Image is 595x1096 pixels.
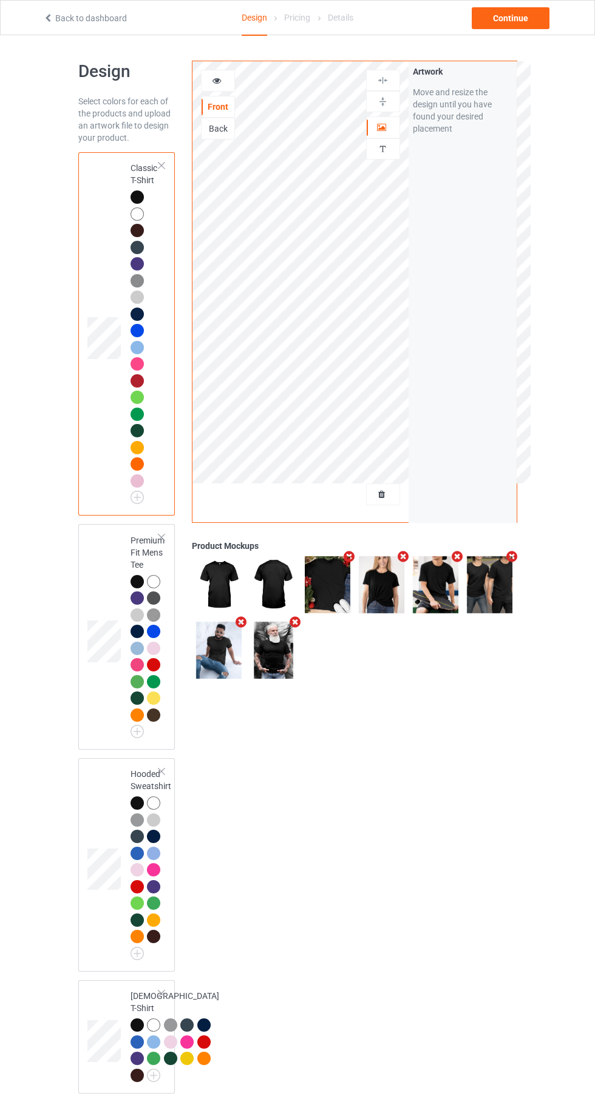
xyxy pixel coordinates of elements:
div: Artwork [413,66,512,78]
div: Classic T-Shirt [131,162,160,500]
img: svg%3E%0A [377,143,389,155]
div: Hooded Sweatshirt [131,768,171,956]
img: regular.jpg [467,556,512,613]
i: Remove mockup [450,550,465,563]
i: Remove mockup [287,616,302,628]
i: Remove mockup [396,550,411,563]
img: svg+xml;base64,PD94bWwgdmVyc2lvbj0iMS4wIiBlbmNvZGluZz0iVVRGLTgiPz4KPHN2ZyB3aWR0aD0iMjJweCIgaGVpZ2... [131,947,144,960]
img: regular.jpg [196,622,242,679]
div: Premium Fit Mens Tee [131,534,165,735]
div: [DEMOGRAPHIC_DATA] T-Shirt [78,980,175,1094]
div: Pricing [284,1,310,35]
img: regular.jpg [305,556,350,613]
img: regular.jpg [359,556,404,613]
i: Remove mockup [504,550,519,563]
div: Select colors for each of the products and upload an artwork file to design your product. [78,95,175,144]
img: svg%3E%0A [377,75,389,86]
i: Remove mockup [233,616,248,628]
img: regular.jpg [413,556,458,613]
div: Hooded Sweatshirt [78,758,175,972]
img: regular.jpg [250,556,296,613]
div: Move and resize the design until you have found your desired placement [413,86,512,135]
div: Continue [472,7,549,29]
img: svg+xml;base64,PD94bWwgdmVyc2lvbj0iMS4wIiBlbmNvZGluZz0iVVRGLTgiPz4KPHN2ZyB3aWR0aD0iMjJweCIgaGVpZ2... [131,491,144,504]
div: Classic T-Shirt [78,152,175,516]
div: Premium Fit Mens Tee [78,524,175,750]
div: Details [328,1,353,35]
h1: Design [78,61,175,82]
img: svg+xml;base64,PD94bWwgdmVyc2lvbj0iMS4wIiBlbmNvZGluZz0iVVRGLTgiPz4KPHN2ZyB3aWR0aD0iMjJweCIgaGVpZ2... [131,725,144,738]
a: Back to dashboard [43,13,127,23]
img: heather_texture.png [131,274,144,287]
img: regular.jpg [196,556,242,613]
i: Remove mockup [342,550,357,563]
img: heather_texture.png [147,608,160,622]
div: Front [202,101,234,113]
div: Back [202,123,234,135]
div: [DEMOGRAPHIC_DATA] T-Shirt [131,990,219,1081]
img: regular.jpg [250,622,296,679]
div: Design [242,1,267,36]
img: svg%3E%0A [377,96,389,107]
div: Product Mockups [192,540,517,552]
img: svg+xml;base64,PD94bWwgdmVyc2lvbj0iMS4wIiBlbmNvZGluZz0iVVRGLTgiPz4KPHN2ZyB3aWR0aD0iMjJweCIgaGVpZ2... [147,1069,160,1082]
